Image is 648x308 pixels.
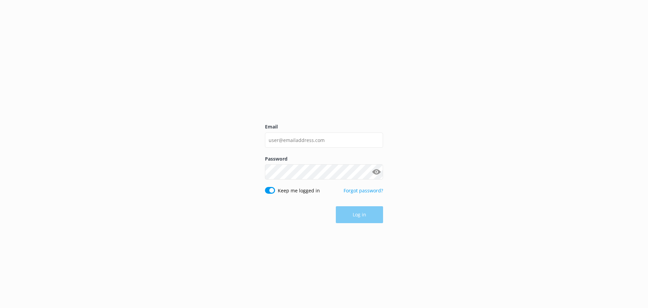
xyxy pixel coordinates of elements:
label: Password [265,155,383,163]
a: Forgot password? [344,187,383,194]
label: Keep me logged in [278,187,320,194]
input: user@emailaddress.com [265,133,383,148]
label: Email [265,123,383,131]
button: Show password [370,165,383,179]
